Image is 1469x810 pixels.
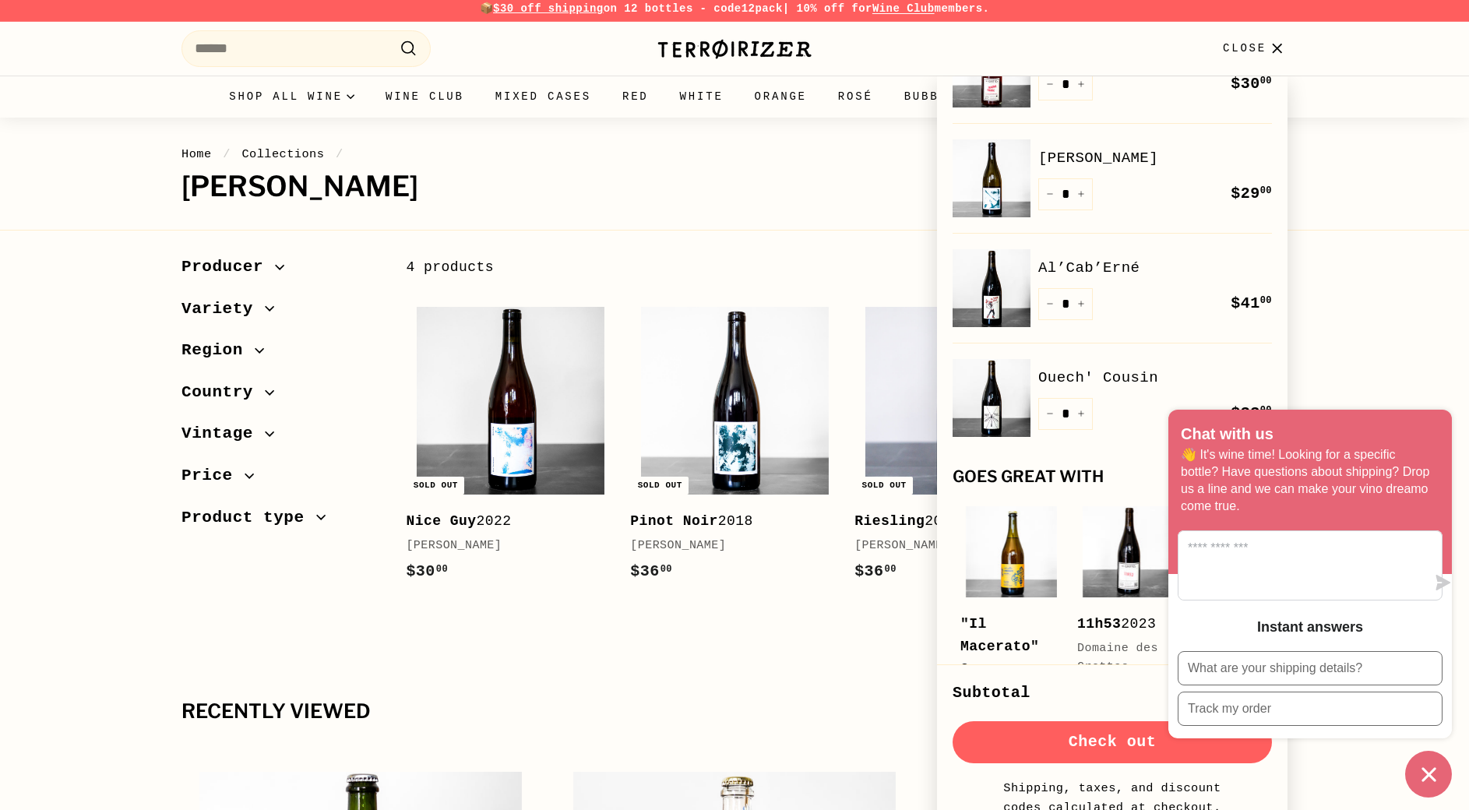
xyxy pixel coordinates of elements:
button: Increase item quantity by one [1069,178,1093,210]
a: Sold out Pinot Noir2018[PERSON_NAME] [630,297,839,600]
a: 11h532023Domaine des Grottes [1077,502,1178,721]
div: 2020 [854,510,1048,533]
b: Pinot Noir [630,513,718,529]
button: Reduce item quantity by one [1038,69,1062,100]
a: Sold out Nice Guy2022[PERSON_NAME] [406,297,615,600]
inbox-online-store-chat: Shopify online store chat [1164,410,1457,798]
button: Close [1214,26,1297,72]
span: $30 [1231,75,1272,93]
a: Ouech' Cousin [1038,366,1272,389]
a: Al’Cab’Erné [1038,256,1272,280]
a: Wine Club [872,2,935,15]
b: Nice Guy [406,513,476,529]
button: Country [181,375,381,417]
a: Collections [241,147,324,161]
button: Region [181,333,381,375]
sup: 00 [1260,405,1272,416]
img: Al’Cab’Erné [953,249,1030,327]
span: $30 [406,562,448,580]
sup: 00 [1260,295,1272,306]
button: Increase item quantity by one [1069,288,1093,320]
div: Sold out [856,477,913,495]
a: [PERSON_NAME] [1038,146,1272,170]
button: Check out [953,721,1272,763]
span: Variety [181,296,265,322]
span: $30 off shipping [493,2,604,15]
summary: Shop all wine [213,76,370,118]
span: Vintage [181,421,265,447]
sup: 00 [661,564,672,575]
div: [PERSON_NAME] [406,537,599,555]
a: White [664,76,739,118]
sup: 00 [1260,76,1272,86]
nav: breadcrumbs [181,145,1288,164]
span: $41 [1231,294,1272,312]
h1: [PERSON_NAME] [181,171,1288,202]
div: 2023 [1077,613,1163,636]
span: Region [181,337,255,364]
a: "Il Macerato" Orange Ancestrale2022Folicello [960,502,1062,792]
div: [PERSON_NAME] [630,537,823,555]
b: 11h53 [1077,616,1121,632]
sup: 00 [436,564,448,575]
div: 2018 [630,510,823,533]
a: Rosé [823,76,889,118]
button: Increase item quantity by one [1069,69,1093,100]
span: $36 [630,562,672,580]
span: Country [181,379,265,406]
div: Sold out [632,477,689,495]
span: Product type [181,505,316,531]
b: Riesling [854,513,925,529]
div: Domaine des Grottes [1077,639,1163,677]
button: Reduce item quantity by one [1038,178,1062,210]
a: Bubbles [889,76,981,118]
div: Primary [150,76,1319,118]
a: Wine Club [370,76,480,118]
sup: 00 [1260,185,1272,196]
button: Product type [181,501,381,543]
a: Mixed Cases [480,76,607,118]
div: Recently viewed [181,701,1288,723]
img: Weiss [953,139,1030,217]
button: Reduce item quantity by one [1038,288,1062,320]
button: Vintage [181,417,381,459]
span: $29 [1231,185,1272,202]
div: Goes great with [953,468,1272,486]
span: $33 [1231,404,1272,422]
div: Sold out [407,477,464,495]
div: 2022 [960,613,1046,725]
div: 2022 [406,510,599,533]
sup: 00 [885,564,897,575]
strong: 12pack [742,2,783,15]
button: Variety [181,292,381,334]
img: Ouech' Cousin [953,359,1030,437]
div: Subtotal [953,681,1030,706]
button: Reduce item quantity by one [1038,398,1062,430]
span: / [332,147,347,161]
b: "Il Macerato" Orange Ancestrale [960,616,1039,721]
div: 4 products [406,256,847,279]
span: Close [1223,40,1266,57]
button: Producer [181,250,381,292]
button: Price [181,459,381,501]
button: Increase item quantity by one [1069,398,1093,430]
span: $36 [854,562,897,580]
span: Producer [181,254,275,280]
span: Price [181,463,245,489]
a: Orange [739,76,823,118]
span: / [219,147,234,161]
div: [PERSON_NAME] [854,537,1048,555]
a: Red [607,76,664,118]
a: Sold out Riesling2020[PERSON_NAME] [854,297,1063,600]
a: Home [181,147,212,161]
